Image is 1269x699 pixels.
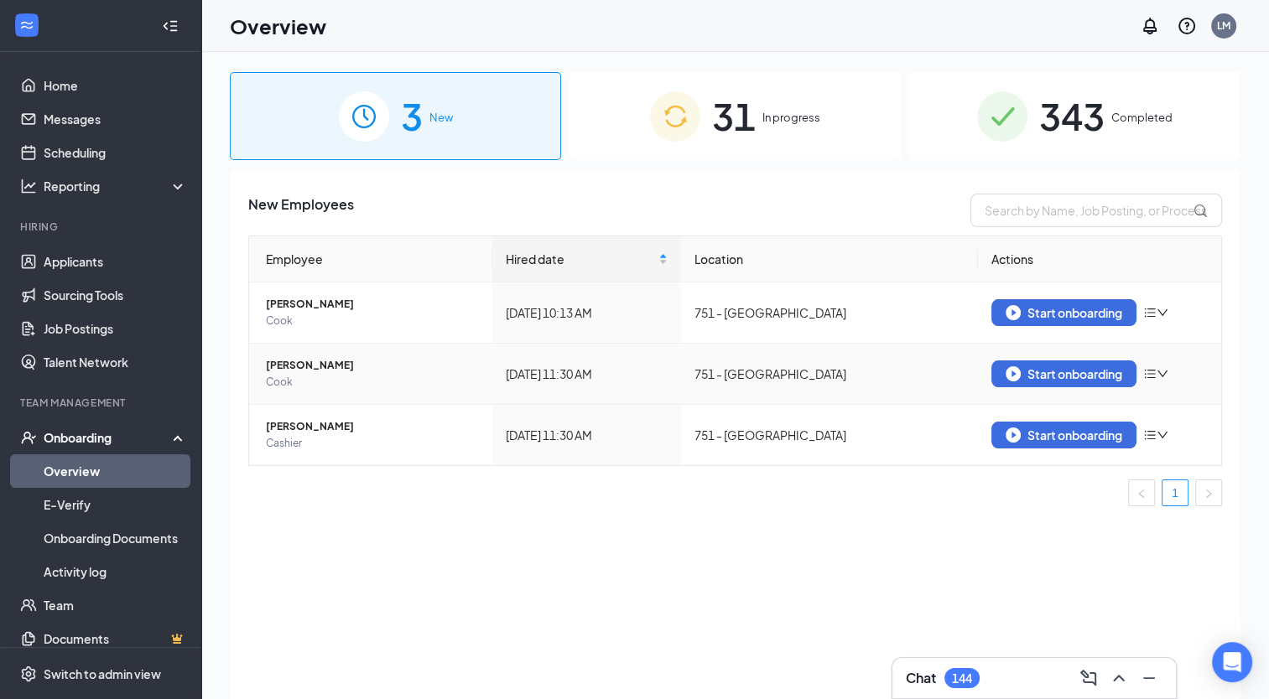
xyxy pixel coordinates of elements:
div: Open Intercom Messenger [1212,642,1252,682]
span: bars [1143,428,1157,442]
button: Start onboarding [991,422,1136,448]
div: Start onboarding [1006,427,1122,443]
span: down [1157,307,1168,318]
button: Start onboarding [991,299,1136,326]
input: Search by Name, Job Posting, or Process [970,194,1222,227]
span: down [1157,368,1168,380]
li: Previous Page [1128,479,1155,506]
svg: Minimize [1139,668,1159,688]
li: 1 [1162,479,1188,506]
div: Team Management [20,396,184,410]
svg: Collapse [162,18,179,34]
span: [PERSON_NAME] [266,296,479,313]
a: Talent Network [44,345,187,379]
td: 751 - [GEOGRAPHIC_DATA] [681,405,979,465]
a: Home [44,69,187,102]
li: Next Page [1195,479,1222,506]
div: 144 [952,671,972,686]
div: Hiring [20,220,184,234]
div: [DATE] 11:30 AM [506,365,668,383]
a: Overview [44,454,187,488]
svg: Settings [20,665,37,682]
span: New [429,109,453,126]
h3: Chat [906,669,936,687]
a: Team [44,588,187,622]
div: Reporting [44,178,188,194]
span: Completed [1111,109,1173,126]
button: ComposeMessage [1075,665,1102,691]
span: Cashier [266,435,479,452]
svg: Notifications [1140,16,1160,36]
button: ChevronUp [1105,665,1132,691]
a: DocumentsCrown [44,622,187,655]
span: [PERSON_NAME] [266,418,479,435]
span: left [1136,489,1147,499]
h1: Overview [230,12,326,40]
span: bars [1143,367,1157,381]
button: Minimize [1136,665,1162,691]
a: Scheduling [44,136,187,169]
span: Cook [266,374,479,391]
span: bars [1143,306,1157,319]
svg: QuestionInfo [1177,16,1197,36]
a: Messages [44,102,187,136]
svg: Analysis [20,178,37,194]
div: Start onboarding [1006,305,1122,320]
div: Onboarding [44,429,173,446]
span: right [1204,489,1214,499]
span: New Employees [248,194,354,227]
a: Activity log [44,555,187,588]
svg: ComposeMessage [1079,668,1099,688]
button: left [1128,479,1155,506]
span: 343 [1039,87,1105,145]
a: Onboarding Documents [44,521,187,555]
div: Start onboarding [1006,366,1122,381]
td: 751 - [GEOGRAPHIC_DATA] [681,344,979,405]
th: Actions [978,236,1221,282]
span: Cook [266,313,479,329]
button: Start onboarding [991,360,1136,387]
button: right [1195,479,1222,506]
svg: WorkstreamLogo [18,17,35,34]
span: [PERSON_NAME] [266,357,479,374]
div: [DATE] 11:30 AM [506,426,668,444]
div: Switch to admin view [44,665,161,682]
a: Applicants [44,245,187,278]
a: 1 [1162,480,1188,505]
svg: ChevronUp [1109,668,1129,688]
svg: UserCheck [20,429,37,446]
span: Hired date [506,250,655,268]
th: Employee [249,236,492,282]
span: 3 [401,87,423,145]
span: 31 [712,87,756,145]
th: Location [681,236,979,282]
td: 751 - [GEOGRAPHIC_DATA] [681,282,979,344]
span: down [1157,429,1168,441]
a: Job Postings [44,312,187,345]
a: E-Verify [44,488,187,521]
div: LM [1217,18,1230,33]
a: Sourcing Tools [44,278,187,312]
span: In progress [762,109,820,126]
div: [DATE] 10:13 AM [506,303,668,322]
